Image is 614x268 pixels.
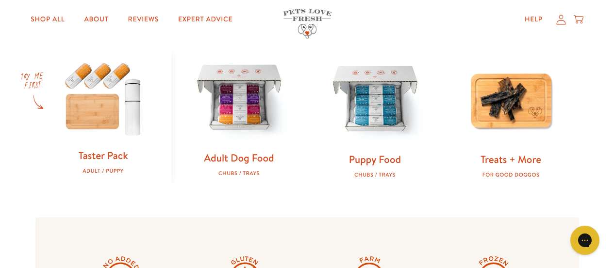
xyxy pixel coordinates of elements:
[565,222,604,258] iframe: Gorgias live chat messenger
[481,152,541,166] a: Treats + More
[170,10,240,29] a: Expert Advice
[187,170,292,177] div: Chubs / Trays
[283,9,332,38] img: Pets Love Fresh
[51,168,156,174] div: Adult / Puppy
[23,10,72,29] a: Shop All
[517,10,550,29] a: Help
[76,10,116,29] a: About
[349,152,401,166] a: Puppy Food
[323,172,428,178] div: Chubs / Trays
[459,172,564,178] div: For good doggos
[204,151,274,165] a: Adult Dog Food
[120,10,166,29] a: Reviews
[78,148,128,162] a: Taster Pack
